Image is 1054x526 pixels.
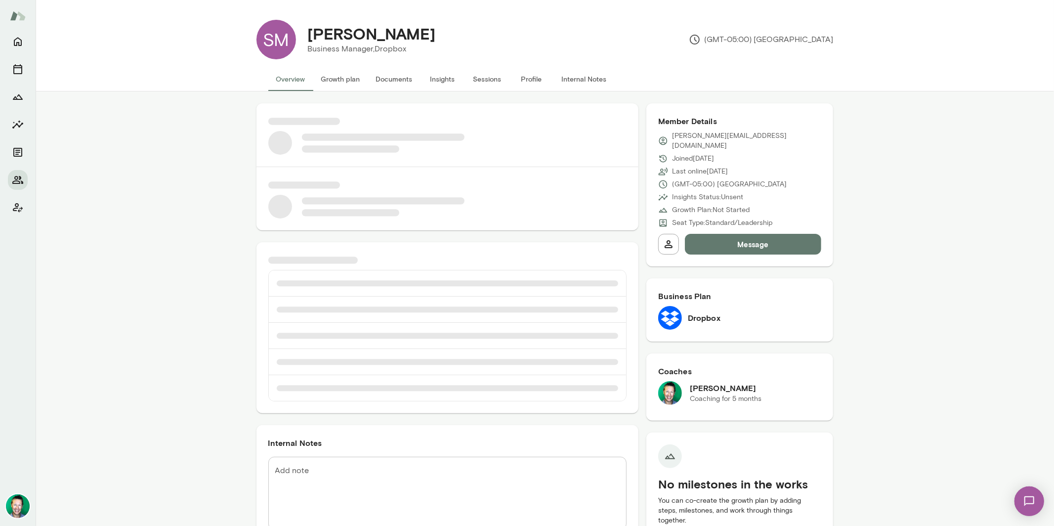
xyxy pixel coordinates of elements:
[658,115,822,127] h6: Member Details
[672,167,728,176] p: Last online [DATE]
[658,290,822,302] h6: Business Plan
[672,179,787,189] p: (GMT-05:00) [GEOGRAPHIC_DATA]
[658,381,682,405] img: Brian Lawrence
[8,198,28,218] button: Client app
[672,218,772,228] p: Seat Type: Standard/Leadership
[8,87,28,107] button: Growth Plan
[658,365,822,377] h6: Coaches
[8,170,28,190] button: Members
[421,67,465,91] button: Insights
[268,67,313,91] button: Overview
[465,67,509,91] button: Sessions
[688,312,720,324] h6: Dropbox
[672,205,750,215] p: Growth Plan: Not Started
[689,34,834,45] p: (GMT-05:00) [GEOGRAPHIC_DATA]
[256,20,296,59] div: SM
[8,142,28,162] button: Documents
[268,437,627,449] h6: Internal Notes
[685,234,822,255] button: Message
[658,476,822,492] h5: No milestones in the works
[10,6,26,25] img: Mento
[308,43,436,55] p: Business Manager, Dropbox
[672,154,714,164] p: Joined [DATE]
[8,115,28,134] button: Insights
[368,67,421,91] button: Documents
[672,131,822,151] p: [PERSON_NAME][EMAIL_ADDRESS][DOMAIN_NAME]
[672,192,743,202] p: Insights Status: Unsent
[658,496,822,526] p: You can co-create the growth plan by adding steps, milestones, and work through things together.
[313,67,368,91] button: Growth plan
[690,394,761,404] p: Coaching for 5 months
[8,59,28,79] button: Sessions
[308,24,436,43] h4: [PERSON_NAME]
[509,67,554,91] button: Profile
[554,67,615,91] button: Internal Notes
[6,494,30,518] img: Brian Lawrence
[690,382,761,394] h6: [PERSON_NAME]
[8,32,28,51] button: Home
